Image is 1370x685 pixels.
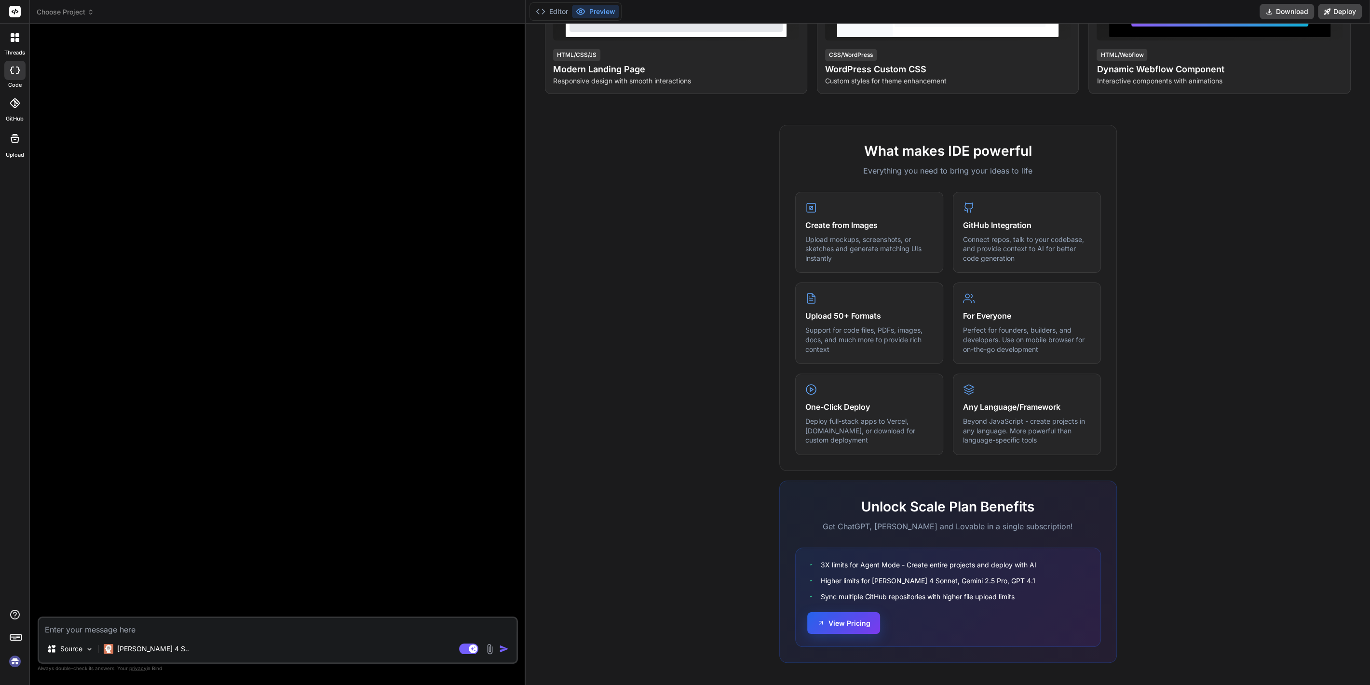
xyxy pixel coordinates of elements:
img: Claude 4 Sonnet [104,644,113,654]
p: Deploy full-stack apps to Vercel, [DOMAIN_NAME], or download for custom deployment [805,416,933,445]
div: HTML/CSS/JS [553,49,600,61]
h4: Create from Images [805,219,933,231]
span: 3X limits for Agent Mode - Create entire projects and deploy with AI [821,560,1036,570]
h4: Modern Landing Page [553,63,799,76]
p: Support for code files, PDFs, images, docs, and much more to provide rich context [805,325,933,354]
span: Higher limits for [PERSON_NAME] 4 Sonnet, Gemini 2.5 Pro, GPT 4.1 [821,576,1035,586]
h2: Unlock Scale Plan Benefits [795,497,1101,517]
label: code [8,81,22,89]
img: attachment [484,644,495,655]
h4: Dynamic Webflow Component [1097,63,1343,76]
p: Interactive components with animations [1097,76,1343,86]
p: Upload mockups, screenshots, or sketches and generate matching UIs instantly [805,235,933,263]
p: Always double-check its answers. Your in Bind [38,664,518,673]
h4: For Everyone [963,310,1091,322]
h4: Upload 50+ Formats [805,310,933,322]
button: Preview [572,5,619,18]
img: icon [499,644,509,654]
p: Custom styles for theme enhancement [825,76,1071,86]
h4: WordPress Custom CSS [825,63,1071,76]
span: Choose Project [37,7,94,17]
p: Source [60,644,82,654]
span: privacy [129,665,147,671]
h4: One-Click Deploy [805,401,933,413]
button: Download [1260,4,1314,19]
h4: GitHub Integration [963,219,1091,231]
button: Editor [532,5,572,18]
p: Responsive design with smooth interactions [553,76,799,86]
p: Beyond JavaScript - create projects in any language. More powerful than language-specific tools [963,416,1091,445]
p: Connect repos, talk to your codebase, and provide context to AI for better code generation [963,235,1091,263]
p: [PERSON_NAME] 4 S.. [117,644,189,654]
label: threads [4,49,25,57]
h4: Any Language/Framework [963,401,1091,413]
button: Deploy [1318,4,1362,19]
p: Get ChatGPT, [PERSON_NAME] and Lovable in a single subscription! [795,521,1101,532]
img: signin [7,653,23,670]
label: Upload [6,151,24,159]
img: Pick Models [85,645,94,653]
span: Sync multiple GitHub repositories with higher file upload limits [821,591,1015,602]
div: HTML/Webflow [1097,49,1147,61]
div: CSS/WordPress [825,49,877,61]
h2: What makes IDE powerful [795,141,1101,161]
p: Everything you need to bring your ideas to life [795,165,1101,176]
button: View Pricing [807,612,880,634]
label: GitHub [6,115,24,123]
p: Perfect for founders, builders, and developers. Use on mobile browser for on-the-go development [963,325,1091,354]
